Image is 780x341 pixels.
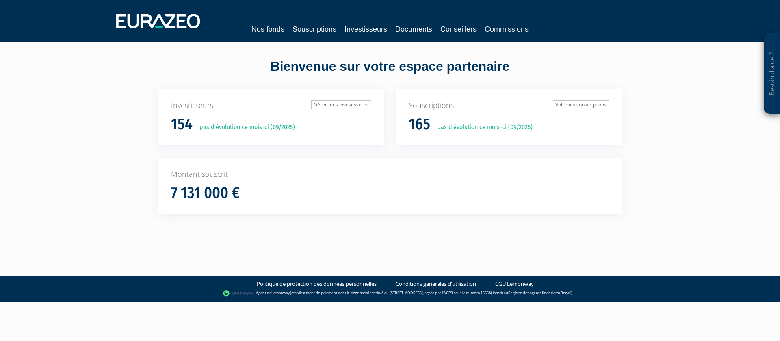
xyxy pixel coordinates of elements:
[223,289,254,298] img: logo-lemonway.png
[171,169,609,180] p: Montant souscrit
[194,123,295,132] p: pas d'évolution ce mois-ci (09/2025)
[171,100,371,111] p: Investisseurs
[553,100,609,109] a: Voir mes souscriptions
[257,280,377,288] a: Politique de protection des données personnelles
[171,185,240,202] h1: 7 131 000 €
[395,24,432,35] a: Documents
[152,57,628,89] div: Bienvenue sur votre espace partenaire
[508,290,572,295] a: Registre des agents financiers (Regafi)
[271,290,290,295] a: Lemonway
[485,24,529,35] a: Commissions
[8,289,772,298] div: - Agent de (établissement de paiement dont le siège social est situé au [STREET_ADDRESS], agréé p...
[767,37,777,110] p: Besoin d'aide ?
[251,24,284,35] a: Nos fonds
[409,116,430,133] h1: 165
[311,100,371,109] a: Gérer mes investisseurs
[171,116,193,133] h1: 154
[396,280,476,288] a: Conditions générales d'utilisation
[409,100,609,111] p: Souscriptions
[431,123,533,132] p: pas d'évolution ce mois-ci (09/2025)
[116,14,200,28] img: 1732889491-logotype_eurazeo_blanc_rvb.png
[344,24,387,35] a: Investisseurs
[440,24,477,35] a: Conseillers
[495,280,534,288] a: CGU Lemonway
[292,24,336,35] a: Souscriptions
